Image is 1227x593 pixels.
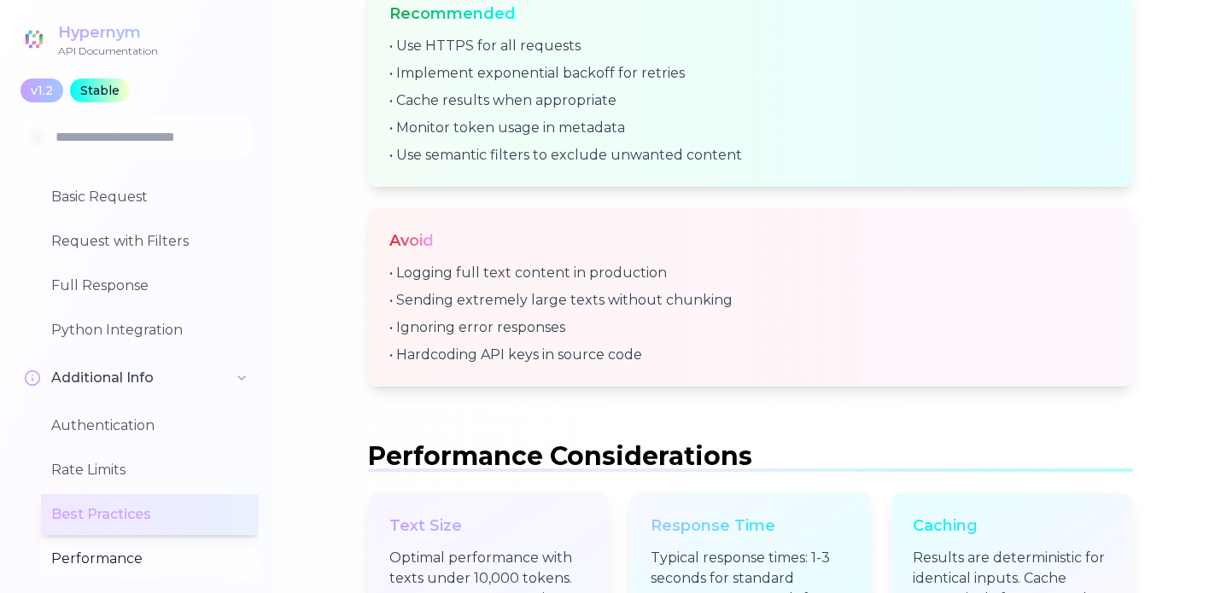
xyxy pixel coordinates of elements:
[389,90,1112,111] li: • Cache results when appropriate
[41,450,259,491] button: Rate Limits
[41,221,259,262] button: Request with Filters
[58,44,158,58] div: API Documentation
[51,368,154,388] span: Additional Info
[389,290,1112,311] li: • Sending extremely large texts without chunking
[913,514,1112,538] h3: Caching
[651,514,850,538] h3: Response Time
[70,78,130,102] div: Stable
[389,514,588,538] h3: Text Size
[58,20,158,44] div: Hypernym
[389,63,1112,84] li: • Implement exponential backoff for retries
[14,358,259,398] button: Additional Info
[389,4,516,23] span: Recommended
[389,345,1112,365] li: • Hardcoding API keys in source code
[41,177,259,218] button: Basic Request
[41,310,259,351] button: Python Integration
[20,20,158,58] a: HypernymAPI Documentation
[41,405,259,446] button: Authentication
[389,118,1112,138] li: • Monitor token usage in metadata
[389,231,434,250] span: Avoid
[389,263,1112,283] li: • Logging full text content in production
[41,265,259,306] button: Full Response
[41,494,259,535] button: Best Practices
[41,538,259,579] button: Performance
[389,145,1112,166] li: • Use semantic filters to exclude unwanted content
[389,36,1112,56] li: • Use HTTPS for all requests
[20,26,48,53] img: Hypernym Logo
[389,317,1112,338] li: • Ignoring error responses
[368,440,752,472] span: Performance Considerations
[20,78,63,102] div: v1.2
